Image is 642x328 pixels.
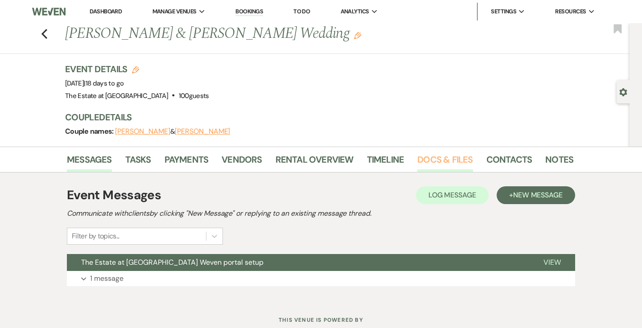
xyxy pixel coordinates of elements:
[165,152,209,172] a: Payments
[529,254,575,271] button: View
[65,23,465,45] h1: [PERSON_NAME] & [PERSON_NAME] Wedding
[416,186,489,204] button: Log Message
[417,152,473,172] a: Docs & Files
[86,79,124,88] span: 18 days to go
[90,8,122,15] a: Dashboard
[235,8,263,16] a: Bookings
[179,91,209,100] span: 100 guests
[65,91,168,100] span: The Estate at [GEOGRAPHIC_DATA]
[491,7,516,16] span: Settings
[367,152,404,172] a: Timeline
[65,63,209,75] h3: Event Details
[619,87,627,96] button: Open lead details
[555,7,586,16] span: Resources
[152,7,197,16] span: Manage Venues
[341,7,369,16] span: Analytics
[115,127,230,136] span: &
[67,208,575,219] h2: Communicate with clients by clicking "New Message" or replying to an existing message thread.
[222,152,262,172] a: Vendors
[65,127,115,136] span: Couple names:
[354,31,361,39] button: Edit
[65,111,564,123] h3: Couple Details
[125,152,151,172] a: Tasks
[175,128,230,135] button: [PERSON_NAME]
[32,2,66,21] img: Weven Logo
[84,79,123,88] span: |
[545,152,573,172] a: Notes
[67,152,112,172] a: Messages
[276,152,354,172] a: Rental Overview
[486,152,532,172] a: Contacts
[428,190,476,200] span: Log Message
[81,258,263,267] span: The Estate at [GEOGRAPHIC_DATA] Weven portal setup
[543,258,561,267] span: View
[65,79,123,88] span: [DATE]
[67,271,575,286] button: 1 message
[513,190,563,200] span: New Message
[497,186,575,204] button: +New Message
[293,8,310,15] a: To Do
[72,231,119,242] div: Filter by topics...
[67,186,161,205] h1: Event Messages
[90,273,123,284] p: 1 message
[115,128,170,135] button: [PERSON_NAME]
[67,254,529,271] button: The Estate at [GEOGRAPHIC_DATA] Weven portal setup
